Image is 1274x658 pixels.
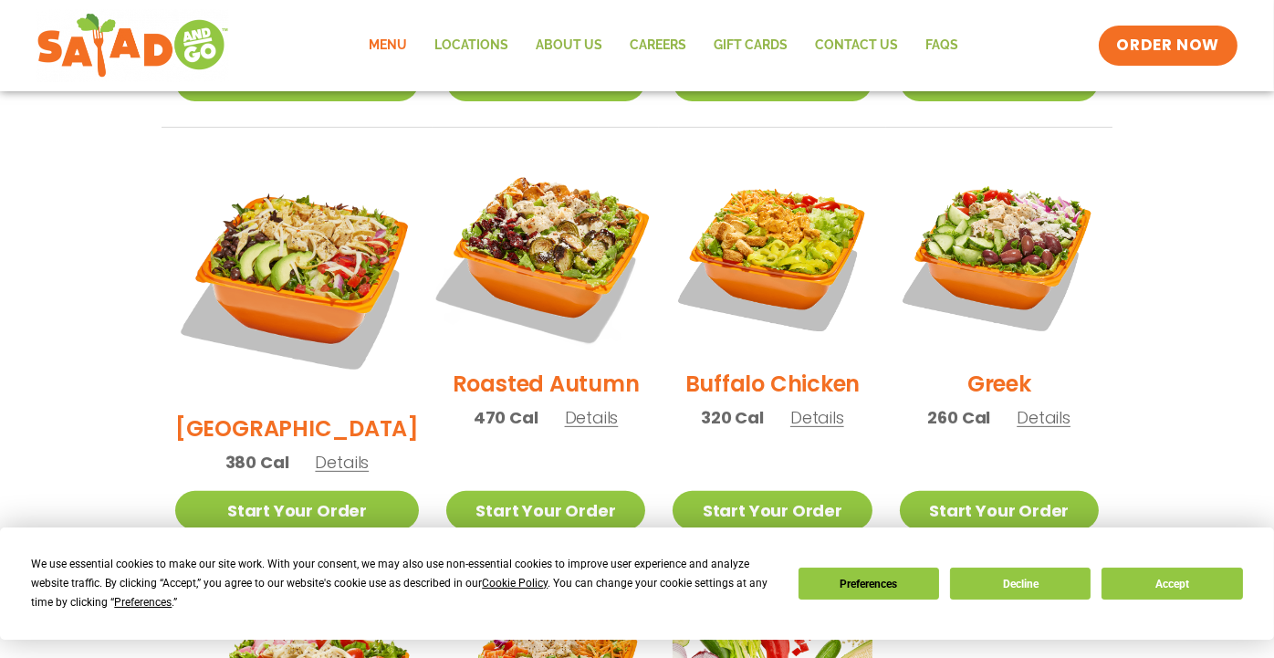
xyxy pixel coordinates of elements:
button: Accept [1102,568,1242,600]
img: Product photo for Greek Salad [900,155,1099,354]
a: Start Your Order [673,491,872,530]
span: Details [790,406,844,429]
span: 260 Cal [928,405,991,430]
a: Start Your Order [900,491,1099,530]
a: FAQs [912,25,972,67]
img: Product photo for BBQ Ranch Salad [175,155,419,399]
span: Details [315,451,369,474]
span: 320 Cal [701,405,764,430]
a: GIFT CARDS [700,25,801,67]
span: 470 Cal [474,405,538,430]
span: Preferences [114,596,172,609]
div: We use essential cookies to make our site work. With your consent, we may also use non-essential ... [31,555,776,612]
h2: [GEOGRAPHIC_DATA] [175,413,419,444]
img: new-SAG-logo-768×292 [37,9,229,82]
a: About Us [522,25,616,67]
a: ORDER NOW [1099,26,1237,66]
img: Product photo for Roasted Autumn Salad [429,138,663,371]
h2: Buffalo Chicken [685,368,860,400]
a: Menu [355,25,421,67]
h2: Roasted Autumn [453,368,640,400]
img: Product photo for Buffalo Chicken Salad [673,155,872,354]
h2: Greek [967,368,1031,400]
button: Decline [950,568,1091,600]
span: Details [565,406,619,429]
a: Start Your Order [175,491,419,530]
a: Locations [421,25,522,67]
a: Careers [616,25,700,67]
nav: Menu [355,25,972,67]
a: Contact Us [801,25,912,67]
span: Cookie Policy [482,577,548,590]
span: Details [1017,406,1070,429]
button: Preferences [799,568,939,600]
span: 380 Cal [225,450,289,475]
span: ORDER NOW [1117,35,1219,57]
a: Start Your Order [446,491,645,530]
